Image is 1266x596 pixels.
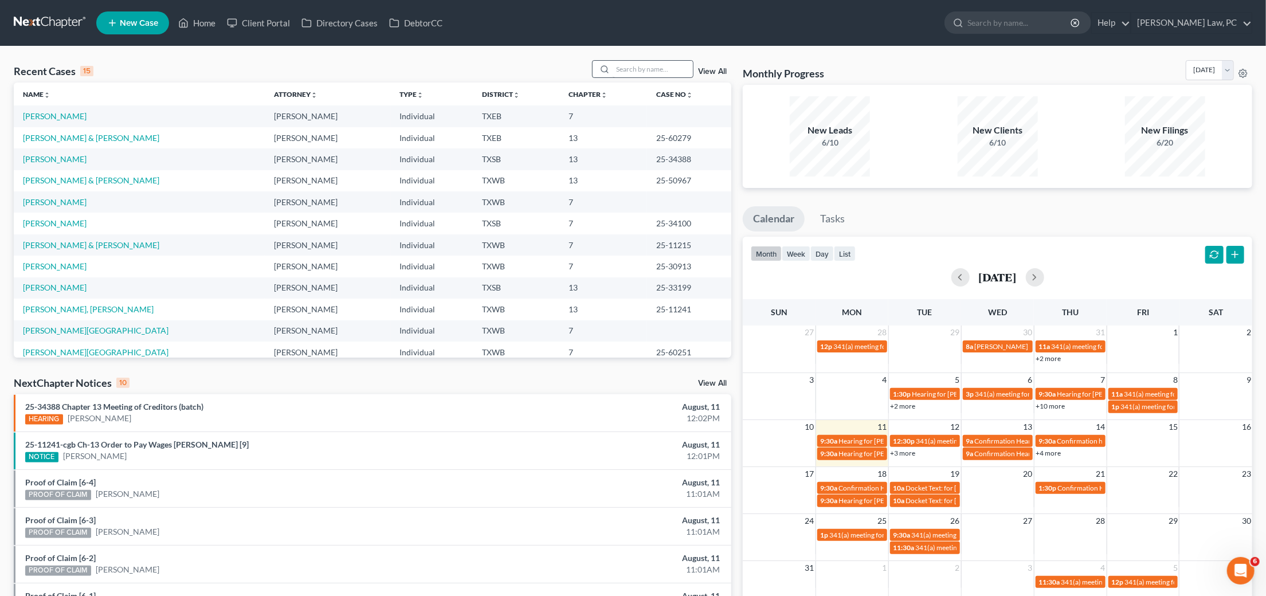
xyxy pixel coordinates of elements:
[311,92,318,99] i: unfold_more
[496,488,720,500] div: 11:01AM
[400,90,424,99] a: Typeunfold_more
[821,531,829,539] span: 1p
[1124,390,1235,398] span: 341(a) meeting for [PERSON_NAME]
[1167,420,1179,434] span: 15
[25,414,63,425] div: HEARING
[954,561,961,575] span: 2
[68,413,131,424] a: [PERSON_NAME]
[23,326,168,335] a: [PERSON_NAME][GEOGRAPHIC_DATA]
[1061,578,1172,586] span: 341(a) meeting for [PERSON_NAME]
[647,342,731,363] td: 25-60251
[1039,484,1057,492] span: 1:30p
[834,246,856,261] button: list
[496,552,720,564] div: August, 11
[912,390,1002,398] span: Hearing for [PERSON_NAME]
[559,256,647,277] td: 7
[417,92,424,99] i: unfold_more
[296,13,383,33] a: Directory Cases
[1057,390,1147,398] span: Hearing for [PERSON_NAME]
[265,256,390,277] td: [PERSON_NAME]
[821,342,833,351] span: 12p
[473,191,559,213] td: TXWB
[821,449,838,458] span: 9:30a
[893,543,915,552] span: 11:30a
[1022,420,1034,434] span: 13
[1100,373,1107,387] span: 7
[23,261,87,271] a: [PERSON_NAME]
[950,326,961,339] span: 29
[559,277,647,299] td: 13
[23,347,168,357] a: [PERSON_NAME][GEOGRAPHIC_DATA]
[391,127,473,148] td: Individual
[1039,437,1056,445] span: 9:30a
[1172,326,1179,339] span: 1
[496,526,720,538] div: 11:01AM
[810,246,834,261] button: day
[698,379,727,387] a: View All
[790,124,870,137] div: New Leads
[1022,467,1034,481] span: 20
[1022,326,1034,339] span: 30
[391,277,473,299] td: Individual
[893,484,905,492] span: 10a
[1052,342,1162,351] span: 341(a) meeting for [PERSON_NAME]
[265,320,390,342] td: [PERSON_NAME]
[1039,578,1060,586] span: 11:30a
[782,246,810,261] button: week
[958,124,1038,137] div: New Clients
[391,299,473,320] td: Individual
[979,271,1017,283] h2: [DATE]
[839,484,970,492] span: Confirmation Hearing for [PERSON_NAME]
[265,213,390,234] td: [PERSON_NAME]
[804,514,816,528] span: 24
[473,213,559,234] td: TXSB
[647,148,731,170] td: 25-34388
[966,390,974,398] span: 3p
[23,175,159,185] a: [PERSON_NAME] & [PERSON_NAME]
[877,467,888,481] span: 18
[1125,578,1236,586] span: 341(a) meeting for [PERSON_NAME]
[473,256,559,277] td: TXWB
[25,477,96,487] a: Proof of Claim [6-4]
[96,526,159,538] a: [PERSON_NAME]
[63,450,127,462] a: [PERSON_NAME]
[916,543,1026,552] span: 341(a) meeting for [PERSON_NAME]
[483,90,520,99] a: Districtunfold_more
[1100,561,1107,575] span: 4
[473,320,559,342] td: TXWB
[686,92,693,99] i: unfold_more
[473,299,559,320] td: TXWB
[391,320,473,342] td: Individual
[559,299,647,320] td: 13
[1245,326,1252,339] span: 2
[839,449,928,458] span: Hearing for [PERSON_NAME]
[1131,13,1252,33] a: [PERSON_NAME] Law, PC
[473,342,559,363] td: TXWB
[647,299,731,320] td: 25-11241
[810,206,855,232] a: Tasks
[1092,13,1130,33] a: Help
[647,256,731,277] td: 25-30913
[23,283,87,292] a: [PERSON_NAME]
[391,105,473,127] td: Individual
[25,566,91,576] div: PROOF OF CLAIM
[804,467,816,481] span: 17
[656,90,693,99] a: Case Nounfold_more
[877,514,888,528] span: 25
[1227,557,1255,585] iframe: Intercom live chat
[877,420,888,434] span: 11
[23,304,154,314] a: [PERSON_NAME], [PERSON_NAME]
[569,90,607,99] a: Chapterunfold_more
[559,191,647,213] td: 7
[473,234,559,256] td: TXWB
[966,437,974,445] span: 9a
[473,105,559,127] td: TXEB
[23,90,50,99] a: Nameunfold_more
[1036,449,1061,457] a: +4 more
[975,437,1106,445] span: Confirmation Hearing for [PERSON_NAME]
[821,484,838,492] span: 9:30a
[391,234,473,256] td: Individual
[647,170,731,191] td: 25-50967
[966,449,974,458] span: 9a
[1095,420,1107,434] span: 14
